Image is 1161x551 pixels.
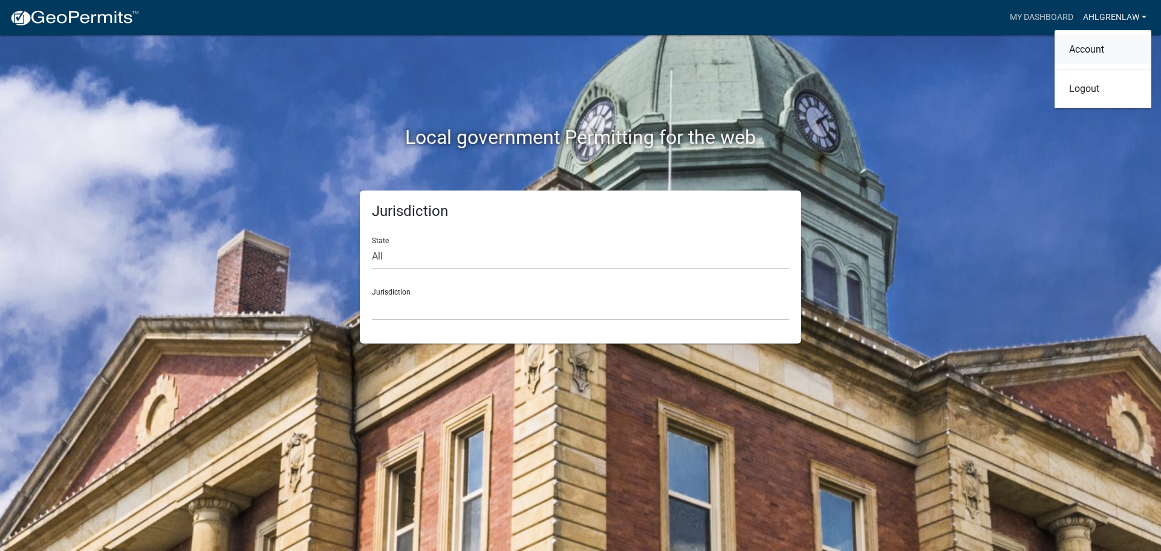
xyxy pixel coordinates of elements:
a: Account [1055,35,1151,64]
h2: Local government Permitting for the web [245,126,916,149]
a: AhlgrenLaw [1078,6,1151,29]
div: AhlgrenLaw [1055,30,1151,108]
a: My Dashboard [1005,6,1078,29]
a: Logout [1055,74,1151,103]
h5: Jurisdiction [372,203,789,220]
